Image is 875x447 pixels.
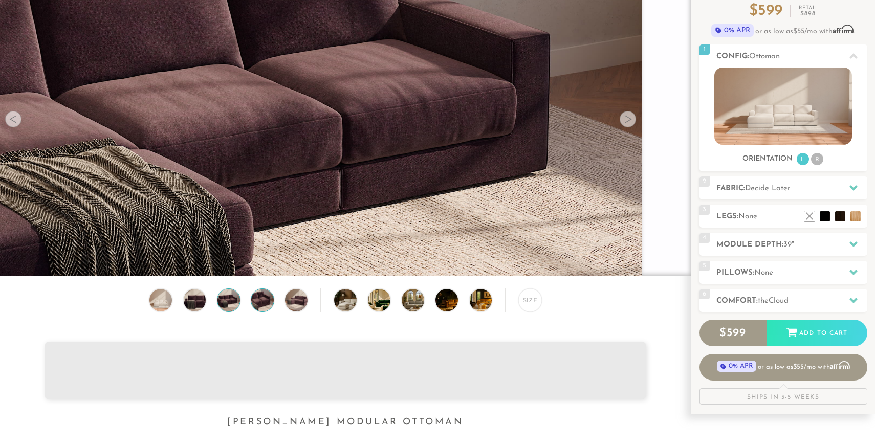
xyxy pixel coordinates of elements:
span: 0% APR [711,24,754,37]
img: DreamSofa Modular Sofa & Sectional Video Presentation 4 [435,289,475,311]
span: Affirm [830,361,849,369]
span: Decide Later [745,185,791,192]
h2: Pillows: [716,267,867,279]
span: 898 [804,11,816,17]
h2: Config: [716,51,867,62]
h2: Module Depth: " [716,239,867,251]
p: or as low as /mo with . [699,24,867,37]
span: 1 [699,44,710,55]
img: DreamSofa Modular Sofa & Sectional Video Presentation 3 [402,289,442,311]
span: 0% APR [717,361,756,372]
span: 3 [699,205,710,215]
img: DreamSofa Modular Sofa & Sectional Video Presentation 1 [334,289,374,311]
li: L [797,153,809,165]
img: Landon Modular Ottoman no legs 5 [283,289,310,311]
img: DreamSofa Modular Sofa & Sectional Video Presentation 2 [368,289,408,311]
img: landon-sofa-no_legs-no_pillows-1.jpg [714,68,852,145]
span: None [754,269,773,277]
div: Ships in 3-5 Weeks [699,388,867,405]
h2: Fabric: [716,183,867,194]
div: Size [518,288,542,312]
div: Add to Cart [767,320,867,347]
p: $ [749,4,782,19]
span: 5 [699,261,710,271]
h2: Legs: [716,211,867,222]
span: 2 [699,176,710,187]
span: 4 [699,233,710,243]
img: DreamSofa Modular Sofa & Sectional Video Presentation 5 [470,289,510,311]
span: Affirm [833,25,854,34]
span: None [738,213,757,220]
span: $55 [793,364,804,370]
span: 599 [727,327,746,339]
h3: Orientation [742,154,793,164]
h2: Comfort: [716,295,867,307]
li: R [811,153,823,165]
img: Landon Modular Ottoman no legs 4 [249,289,276,311]
span: the [758,297,769,305]
span: $55 [793,28,804,35]
img: Landon Modular Ottoman no legs 2 [181,289,208,311]
a: 0% APRor as low as $55/mo with Affirm - Learn more about Affirm Financing (opens in modal) [699,354,867,381]
iframe: Chat [832,401,867,439]
em: $ [800,11,816,17]
span: Cloud [769,297,789,305]
span: Ottoman [749,53,780,60]
span: 39 [783,241,792,249]
span: 599 [758,3,782,19]
p: Retail [799,6,817,17]
img: Landon Modular Ottoman no legs 1 [147,289,174,311]
span: 6 [699,289,710,299]
img: Landon Modular Ottoman no legs 3 [215,289,242,311]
